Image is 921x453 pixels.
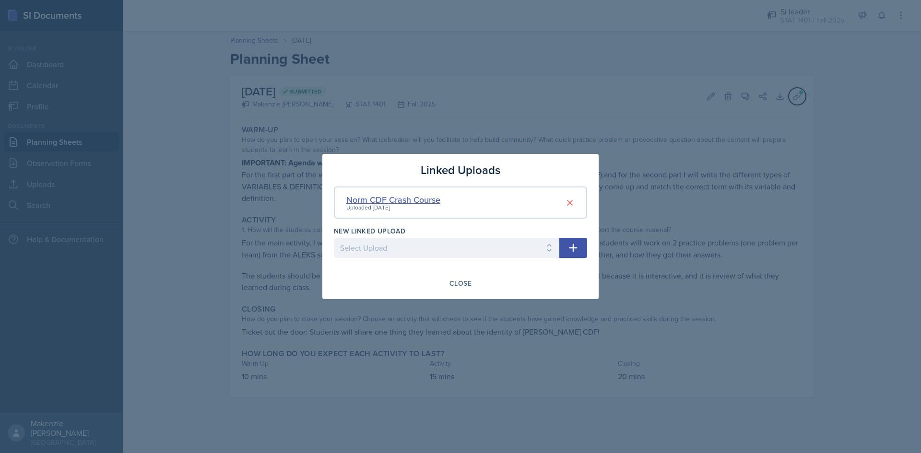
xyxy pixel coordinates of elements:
[443,275,478,291] button: Close
[449,279,472,287] div: Close
[346,203,440,212] div: Uploaded [DATE]
[346,193,440,206] div: Norm CDF Crash Course
[421,162,500,179] h3: Linked Uploads
[334,226,405,236] label: New Linked Upload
